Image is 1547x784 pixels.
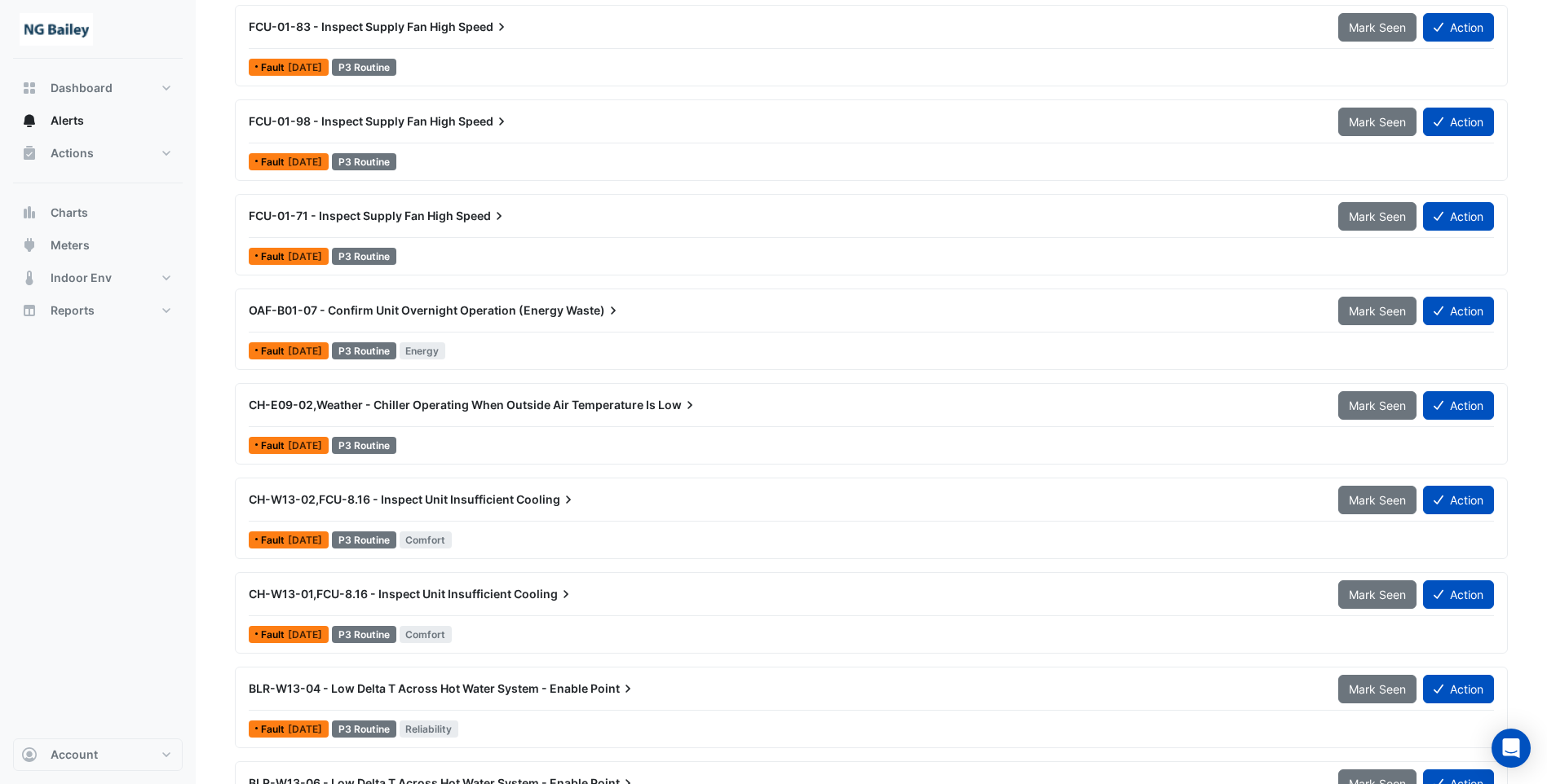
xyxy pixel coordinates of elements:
div: P3 Routine [332,531,396,548]
button: Action [1423,108,1494,136]
span: Charts [51,205,88,221]
span: Energy [400,342,446,359]
span: Comfort [400,626,453,643]
span: Fault [261,535,288,545]
span: Actions [51,145,94,161]
span: Mark Seen [1349,493,1406,507]
div: P3 Routine [332,153,396,170]
button: Action [1423,486,1494,514]
span: Dashboard [51,80,113,96]
button: Mark Seen [1338,297,1417,325]
span: Mark Seen [1349,20,1406,34]
span: Fault [261,252,288,262]
button: Mark Seen [1338,108,1417,136]
span: Fault [261,441,288,451]
app-icon: Indoor Env [21,270,38,286]
span: Alerts [51,112,84,129]
span: Reports [51,302,95,319]
app-icon: Meters [21,237,38,253]
span: Fault [261,63,288,73]
span: Speed [458,113,510,130]
div: P3 Routine [332,342,396,359]
div: Open Intercom Messenger [1492,729,1531,768]
span: Point [590,680,636,697]
button: Action [1423,202,1494,231]
span: Reliability [400,720,459,738]
span: Cooling [516,491,577,508]
button: Indoor Env [13,262,183,294]
span: Mark Seen [1349,682,1406,696]
span: CH-W13-02,FCU-8.16 - Inspect Unit Insufficient [249,492,514,506]
button: Alerts [13,104,183,137]
span: CH-W13-01,FCU-8.16 - Inspect Unit Insufficient [249,587,511,601]
span: Mark Seen [1349,399,1406,412]
span: Meters [51,237,90,253]
span: Fri 19-Sep-2025 10:30 BST [288,534,322,546]
button: Actions [13,137,183,170]
button: Charts [13,196,183,229]
button: Action [1423,297,1494,325]
span: FCU-01-98 - Inspect Supply Fan High [249,114,456,128]
app-icon: Charts [21,205,38,221]
div: P3 Routine [332,720,396,738]
span: OAF-B01-07 - Confirm Unit Overnight Operation (Energy [249,303,564,317]
button: Action [1423,13,1494,42]
span: Waste) [566,302,621,319]
span: Mark Seen [1349,304,1406,318]
span: Fault [261,725,288,734]
span: Mon 06-Oct-2025 05:15 BST [288,156,322,168]
button: Mark Seen [1338,486,1417,514]
span: BLR-W13-04 - Low Delta T Across Hot Water System - Enable [249,681,588,695]
button: Mark Seen [1338,202,1417,231]
span: Mark Seen [1349,209,1406,223]
span: Mon 06-Oct-2025 05:15 BST [288,250,322,262]
span: Cooling [514,586,574,602]
span: CH-E09-02,Weather - Chiller Operating When Outside Air Temperature Is [249,398,656,412]
span: Speed [458,19,510,35]
div: P3 Routine [332,437,396,454]
span: Fri 19-Sep-2025 10:30 BST [288,628,322,641]
app-icon: Reports [21,302,38,319]
div: P3 Routine [332,626,396,643]
span: Fault [261,630,288,640]
div: P3 Routine [332,59,396,76]
app-icon: Dashboard [21,80,38,96]
div: P3 Routine [332,248,396,265]
span: FCU-01-83 - Inspect Supply Fan High [249,20,456,33]
button: Mark Seen [1338,391,1417,420]
img: Company Logo [20,13,93,46]
span: Low [658,397,698,413]
button: Action [1423,675,1494,703]
span: Wed 01-Oct-2025 07:30 BST [288,439,322,451]
button: Action [1423,391,1494,420]
button: Account [13,738,183,771]
span: Comfort [400,531,453,548]
button: Action [1423,580,1494,609]
span: Account [51,747,98,763]
span: Fault [261,157,288,167]
button: Mark Seen [1338,675,1417,703]
span: Indoor Env [51,270,112,286]
span: Mark Seen [1349,115,1406,129]
button: Meters [13,229,183,262]
span: Speed [456,208,507,224]
span: FCU-01-71 - Inspect Supply Fan High [249,209,453,222]
button: Reports [13,294,183,327]
span: Fri 03-Oct-2025 00:00 BST [288,345,322,357]
span: Fri 12-Sep-2025 11:15 BST [288,723,322,735]
span: Mark Seen [1349,588,1406,601]
app-icon: Alerts [21,112,38,129]
app-icon: Actions [21,145,38,161]
button: Mark Seen [1338,580,1417,609]
button: Dashboard [13,72,183,104]
button: Mark Seen [1338,13,1417,42]
span: Mon 06-Oct-2025 05:15 BST [288,61,322,73]
span: Fault [261,346,288,356]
